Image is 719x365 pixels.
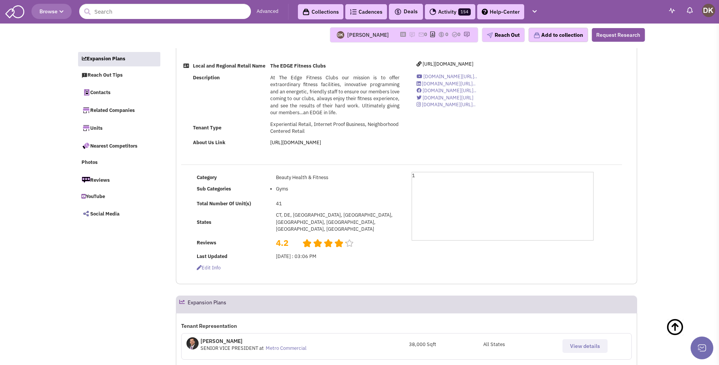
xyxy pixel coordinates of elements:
[409,31,415,38] img: icon-note.png
[350,9,357,14] img: Cadences_logo.png
[417,87,476,94] a: [DOMAIN_NAME][URL]..
[347,31,389,39] div: [PERSON_NAME]
[193,124,221,131] b: Tenant Type
[197,186,231,192] b: Sub Categories
[409,341,483,348] div: 38,000 Sqft
[298,4,343,19] a: Collections
[394,8,418,15] span: Deals
[438,31,444,38] img: icon-dealamount.png
[482,9,488,15] img: help.png
[270,74,399,116] span: At The Edge Fitness Clubs our mission is to offer extraordinary fitness facilities, innovative pr...
[188,296,226,313] h2: Expansion Plans
[417,61,473,67] a: [URL][DOMAIN_NAME]
[78,156,160,170] a: Photos
[425,4,475,19] a: Activity154
[451,31,457,38] img: TaskCount.png
[78,52,161,66] a: Expansion Plans
[39,8,64,15] span: Browse
[259,345,264,351] span: at
[457,31,461,38] span: 0
[201,345,258,351] span: SENIOR VICE PRESIDENT
[483,341,558,348] p: All States
[197,200,251,207] b: Total Number Of Unit(s)
[197,219,211,225] b: States
[197,264,221,271] span: Edit info
[276,237,296,241] h2: 4.2
[274,172,401,183] td: Beauty Health & Fitness
[197,239,216,246] b: Reviews
[78,190,160,204] a: YouTube
[702,4,715,17] img: Donnie Keller
[79,4,251,19] input: Search
[423,73,477,80] span: [DOMAIN_NAME][URL]..
[274,251,401,262] td: [DATE] : 03:06 PM
[274,198,401,209] td: 41
[268,119,402,137] td: Experiential Retail, Internet Proof Business, Neighborhood Centered Retail
[592,28,645,42] button: Request Research
[562,339,608,353] button: View details
[197,174,217,181] b: Category
[417,94,473,101] a: [DOMAIN_NAME][URL]
[78,84,160,100] a: Contacts
[193,74,220,81] b: Description
[257,8,279,15] a: Advanced
[270,63,326,69] b: The EDGE Fitness Clubs
[78,120,160,136] a: Units
[570,343,600,349] span: View details
[477,4,524,19] a: Help-Center
[193,139,226,146] b: About Us Link
[464,31,470,38] img: research-icon.png
[422,101,476,108] span: [DOMAIN_NAME][URL]..
[417,73,477,80] a: [DOMAIN_NAME][URL]..
[31,4,72,19] button: Browse
[186,337,199,349] img: WG7M0npDsUC-H7P4NaNGwQ.jpeg
[345,4,387,19] a: Cadences
[394,7,402,16] img: icon-deals.svg
[78,102,160,118] a: Related Companies
[423,94,473,101] span: [DOMAIN_NAME][URL]
[302,8,310,16] img: icon-collection-lavender-black.svg
[392,7,420,17] button: Deals
[201,337,309,345] p: [PERSON_NAME]
[429,8,436,15] img: Activity.png
[487,32,493,38] img: plane.png
[181,322,632,330] p: Tenant Representation
[266,345,307,351] a: Metro Commercial
[5,4,24,18] img: SmartAdmin
[78,206,160,222] a: Social Media
[78,138,160,154] a: Nearest Competitors
[417,101,476,108] a: [DOMAIN_NAME][URL]..
[422,80,476,87] span: [DOMAIN_NAME][URL]..
[482,28,525,42] button: Reach Out
[197,253,227,260] b: Last Updated
[78,68,160,83] a: Reach Out Tips
[533,32,540,39] img: icon-collection-lavender.png
[417,80,476,87] a: [DOMAIN_NAME][URL]..
[424,31,427,38] span: 0
[423,87,476,94] span: [DOMAIN_NAME][URL]..
[445,31,448,38] span: 0
[78,172,160,188] a: Reviews
[666,310,704,360] a: Back To Top
[412,172,594,241] div: 1
[270,139,321,146] a: [URL][DOMAIN_NAME]
[528,28,588,42] button: Add to collection
[423,61,473,67] span: [URL][DOMAIN_NAME]
[458,8,471,16] span: 154
[193,63,265,69] b: Local and Regional Retail Name
[418,31,424,38] img: icon-email-active-16.png
[274,209,401,235] td: CT, DE, [GEOGRAPHIC_DATA], [GEOGRAPHIC_DATA], [GEOGRAPHIC_DATA], [GEOGRAPHIC_DATA], [GEOGRAPHIC_D...
[276,186,399,193] li: Gyms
